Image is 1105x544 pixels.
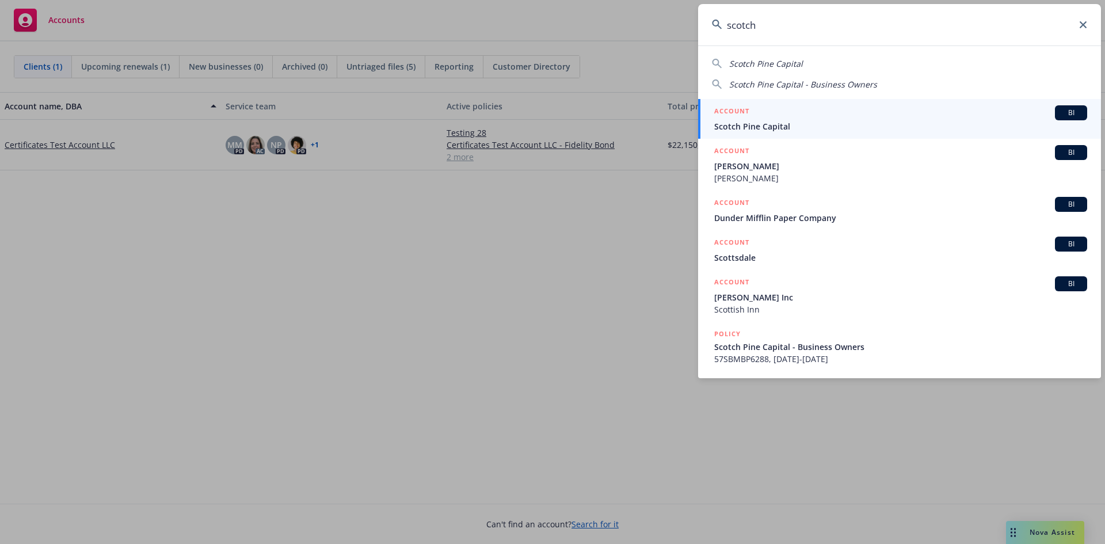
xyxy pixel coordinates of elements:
[1060,279,1083,289] span: BI
[698,139,1101,191] a: ACCOUNTBI[PERSON_NAME][PERSON_NAME]
[729,79,877,90] span: Scotch Pine Capital - Business Owners
[698,191,1101,230] a: ACCOUNTBIDunder Mifflin Paper Company
[1060,147,1083,158] span: BI
[698,322,1101,371] a: POLICYScotch Pine Capital - Business Owners57SBMBP6288, [DATE]-[DATE]
[714,197,749,211] h5: ACCOUNT
[1060,239,1083,249] span: BI
[714,145,749,159] h5: ACCOUNT
[714,237,749,250] h5: ACCOUNT
[714,303,1087,315] span: Scottish Inn
[1060,199,1083,210] span: BI
[698,99,1101,139] a: ACCOUNTBIScotch Pine Capital
[698,230,1101,270] a: ACCOUNTBIScottsdale
[698,270,1101,322] a: ACCOUNTBI[PERSON_NAME] IncScottish Inn
[714,276,749,290] h5: ACCOUNT
[714,291,1087,303] span: [PERSON_NAME] Inc
[714,105,749,119] h5: ACCOUNT
[714,328,741,340] h5: POLICY
[698,4,1101,45] input: Search...
[714,341,1087,353] span: Scotch Pine Capital - Business Owners
[1060,108,1083,118] span: BI
[714,172,1087,184] span: [PERSON_NAME]
[729,58,803,69] span: Scotch Pine Capital
[714,160,1087,172] span: [PERSON_NAME]
[714,252,1087,264] span: Scottsdale
[714,353,1087,365] span: 57SBMBP6288, [DATE]-[DATE]
[714,120,1087,132] span: Scotch Pine Capital
[714,212,1087,224] span: Dunder Mifflin Paper Company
